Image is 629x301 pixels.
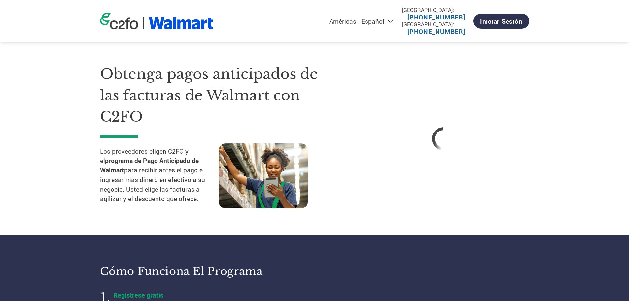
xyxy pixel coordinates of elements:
[149,17,214,29] img: Walmart
[473,14,529,29] a: Iniciar sesión
[100,156,199,174] strong: programa de Pago Anticipado de Walmart
[402,6,471,13] div: [GEOGRAPHIC_DATA]:
[402,21,471,28] div: [GEOGRAPHIC_DATA]:
[100,147,219,204] p: Los proveedores eligen C2FO y el para recibir antes el pago e ingresar más dinero en efectivo a s...
[407,27,465,36] a: [PHONE_NUMBER]
[407,13,465,21] a: [PHONE_NUMBER]
[219,143,308,208] img: supply chain worker
[113,291,278,299] h4: Regístrese gratis
[100,63,338,128] h1: Obtenga pagos anticipados de las facturas de Walmart con C2FO
[100,265,306,278] h3: Cómo funciona el programa
[100,13,138,29] img: c2fo logo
